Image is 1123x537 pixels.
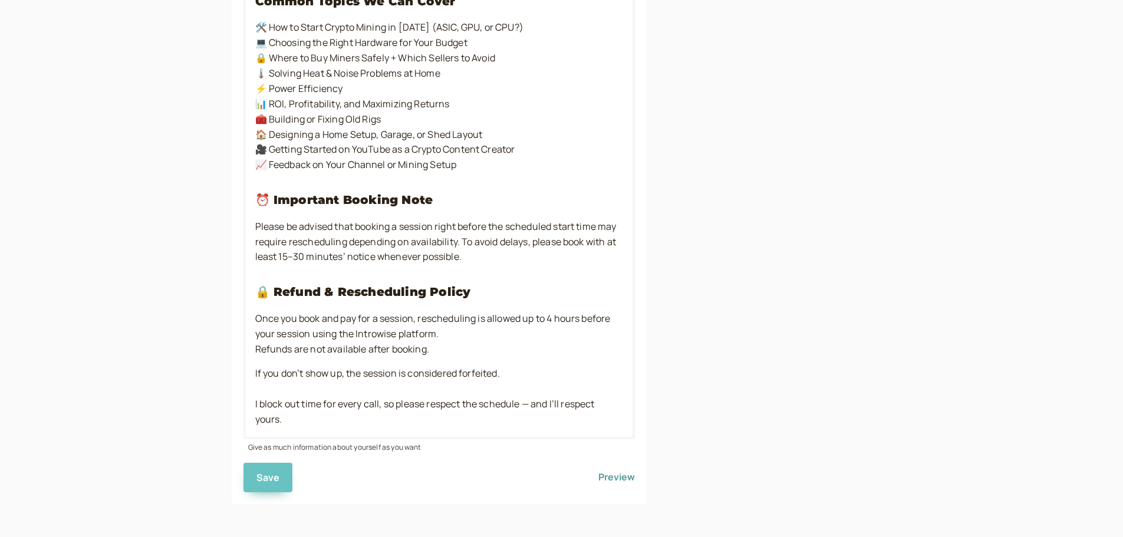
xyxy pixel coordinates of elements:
span: 📈 Feedback on Your Channel or Mining Setup [255,158,457,171]
button: Preview [598,463,635,492]
span: Refunds are not available after booking. [255,342,429,355]
strong: ⏰ Important Booking Note [255,193,433,207]
strong: 🔒 Refund & Rescheduling Policy [255,285,471,299]
span: Once you book and pay for a session, rescheduling is allowed up to 4 hours before your session us... [255,312,612,340]
span: If you don’t show up, the session is considered forfeited. [255,367,500,380]
span: 💻 Choosing the Right Hardware for Your Budget [255,36,467,49]
span: 📊 ROI, Profitability, and Maximizing Returns [255,97,450,110]
span: 🌡️ Solving Heat & Noise Problems at Home [255,67,440,80]
span: 🧰 Building or Fixing Old Rigs [255,113,381,126]
button: Save [243,463,293,492]
div: Give as much information about yourself as you want [243,439,635,453]
span: ⚡ Power Efficiency [255,82,343,95]
span: 🎥 Getting Started on YouTube as a Crypto Content Creator [255,143,515,156]
span: I block out time for every call, so please respect the schedule — and I’ll respect yours. [255,397,597,426]
span: Please be advised that booking a session right before the scheduled start time may require resche... [255,220,618,263]
span: 🛠️ How to Start Crypto Mining in [DATE] (ASIC, GPU, or CPU?) [255,21,523,34]
span: 🔒 Where to Buy Miners Safely + Which Sellers to Avoid [255,51,495,64]
span: 🏠 Designing a Home Setup, Garage, or Shed Layout [255,128,483,141]
span: Save [256,471,280,484]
